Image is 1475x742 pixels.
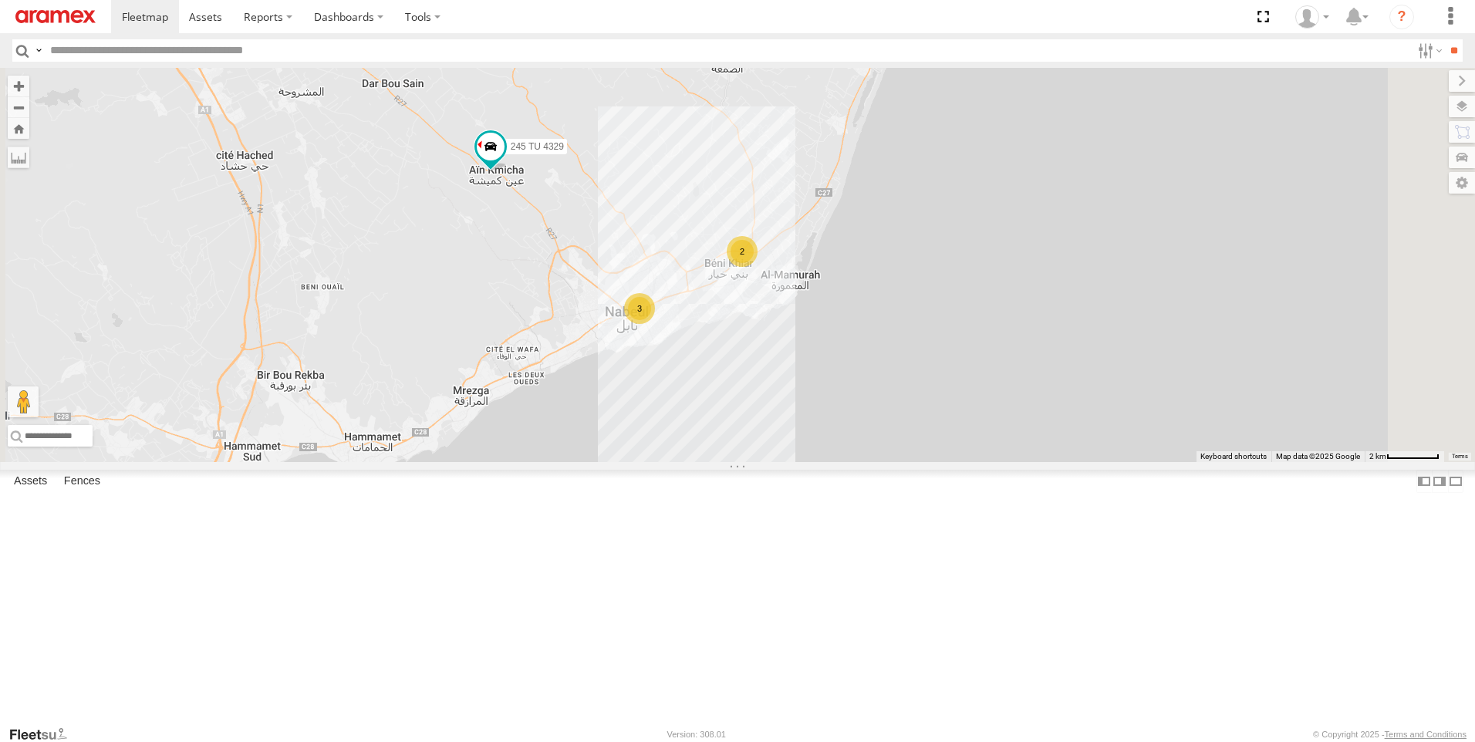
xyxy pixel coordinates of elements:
[1448,470,1463,492] label: Hide Summary Table
[8,96,29,118] button: Zoom out
[1276,452,1360,460] span: Map data ©2025 Google
[8,76,29,96] button: Zoom in
[1313,730,1467,739] div: © Copyright 2025 -
[15,10,96,23] img: aramex-logo.svg
[1412,39,1445,62] label: Search Filter Options
[1432,470,1447,492] label: Dock Summary Table to the Right
[624,293,655,324] div: 3
[1290,5,1335,29] div: Zied Bensalem
[56,470,108,492] label: Fences
[32,39,45,62] label: Search Query
[727,236,758,267] div: 2
[1365,451,1444,462] button: Map Scale: 2 km per 65 pixels
[1449,172,1475,194] label: Map Settings
[8,147,29,168] label: Measure
[1369,452,1386,460] span: 2 km
[667,730,726,739] div: Version: 308.01
[8,118,29,139] button: Zoom Home
[1385,730,1467,739] a: Terms and Conditions
[1389,5,1414,29] i: ?
[6,470,55,492] label: Assets
[8,727,79,742] a: Visit our Website
[1452,454,1468,460] a: Terms (opens in new tab)
[511,141,564,152] span: 245 TU 4329
[1200,451,1267,462] button: Keyboard shortcuts
[8,386,39,417] button: Drag Pegman onto the map to open Street View
[1416,470,1432,492] label: Dock Summary Table to the Left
